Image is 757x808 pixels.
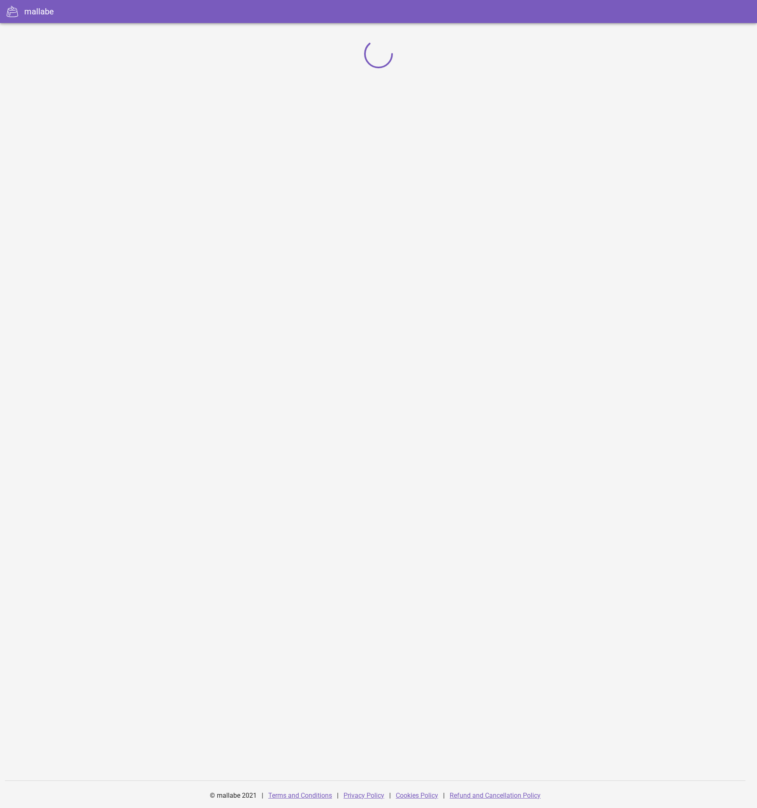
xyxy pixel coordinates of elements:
a: Privacy Policy [344,792,384,799]
div: | [337,786,339,806]
a: Refund and Cancellation Policy [450,792,541,799]
a: Cookies Policy [396,792,438,799]
div: mallabe [24,5,54,18]
div: | [389,786,391,806]
div: © mallabe 2021 [205,786,262,806]
a: Terms and Conditions [268,792,332,799]
div: | [443,786,445,806]
div: | [262,786,263,806]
